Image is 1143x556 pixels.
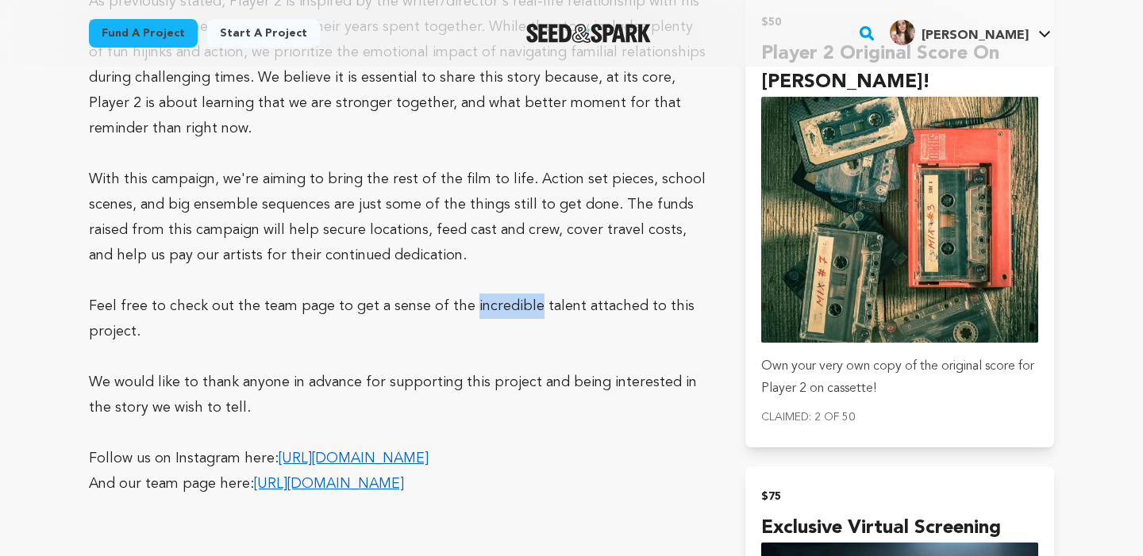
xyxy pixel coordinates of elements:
[526,24,651,43] img: Seed&Spark Logo Dark Mode
[887,17,1054,45] a: Zoë Rose B.'s Profile
[89,293,707,344] p: Feel free to check out the team page to get a sense of the incredible talent attached to this pro...
[279,451,429,466] a: [URL][DOMAIN_NAME]
[526,24,651,43] a: Seed&Spark Homepage
[761,514,1038,543] h4: Exclusive Virtual Screening
[254,477,404,491] a: [URL][DOMAIN_NAME]
[89,19,198,48] a: Fund a project
[89,471,707,497] p: And our team page here:
[922,29,1029,42] span: [PERSON_NAME]
[761,40,1038,97] h4: Player 2 Original Score on [PERSON_NAME]!
[761,97,1038,343] img: incentive
[761,355,1038,400] p: Own your very own copy of the original score for Player 2 on cassette!
[890,20,915,45] img: 49ea85186ea593a2.jpg
[761,485,1038,508] h2: $75
[761,406,1038,428] p: Claimed: 2 of 50
[207,19,320,48] a: Start a project
[89,446,707,471] p: Follow us on Instagram here:
[89,167,707,268] p: With this campaign, we're aiming to bring the rest of the film to life. Action set pieces, school...
[887,17,1054,50] span: Zoë Rose B.'s Profile
[890,20,1029,45] div: Zoë Rose B.'s Profile
[89,370,707,420] p: We would like to thank anyone in advance for supporting this project and being interested in the ...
